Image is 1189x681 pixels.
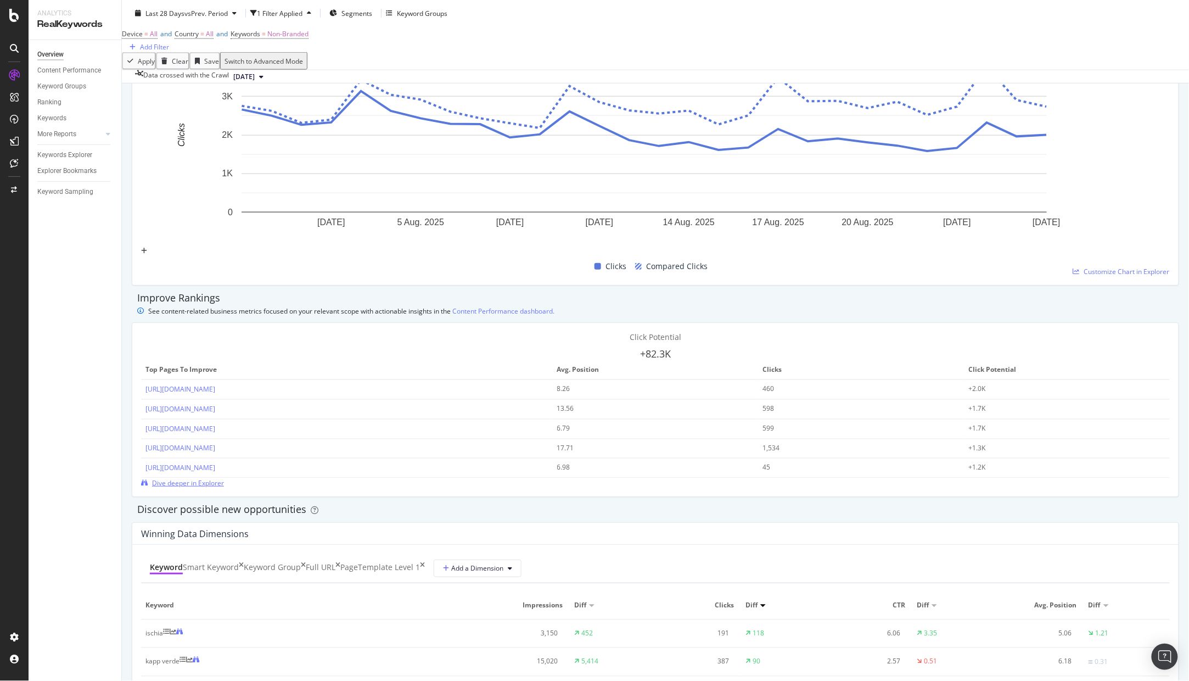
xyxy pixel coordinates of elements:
[37,18,113,31] div: RealKeywords
[138,57,155,66] div: Apply
[917,601,929,611] span: Diff
[557,444,734,454] div: 17.71
[220,52,307,70] button: Switch to Advanced Mode
[262,29,266,38] span: =
[172,57,188,66] div: Clear
[660,601,734,611] span: Clicks
[452,305,554,317] a: Content Performance dashboard.
[1003,601,1077,611] span: Avg. Position
[831,601,905,611] span: CTR
[924,629,937,639] div: 3.35
[557,463,734,473] div: 6.98
[753,657,760,667] div: 90
[646,260,708,273] span: Compared Clicks
[968,424,1146,434] div: +1.7K
[1003,657,1072,667] div: 6.18
[145,8,184,18] span: Last 28 Days
[37,129,103,140] a: More Reports
[924,657,937,667] div: 0.51
[145,464,215,473] a: [URL][DOMAIN_NAME]
[581,657,598,667] div: 5,414
[37,149,114,161] a: Keywords Explorer
[200,29,204,38] span: =
[325,4,377,22] button: Segments
[37,165,114,177] a: Explorer Bookmarks
[762,463,940,473] div: 45
[222,130,233,139] text: 2K
[141,248,147,254] div: plus
[574,601,586,611] span: Diff
[222,92,233,101] text: 3K
[183,562,239,573] div: Smart Keyword
[660,629,729,639] div: 191
[37,129,76,140] div: More Reports
[397,217,445,227] text: 5 Aug. 2025
[1033,217,1060,227] text: [DATE]
[341,8,372,18] span: Segments
[340,562,420,573] div: pageTemplate Level 1
[37,49,114,60] a: Overview
[141,528,249,539] div: Winning Data Dimensions
[37,97,61,108] div: Ranking
[663,217,715,227] text: 14 Aug. 2025
[968,444,1146,454] div: +1.3K
[489,657,558,667] div: 15,020
[141,478,224,488] a: Dive deeper in Explorer
[122,29,143,38] span: Device
[145,425,215,434] a: [URL][DOMAIN_NAME]
[37,49,64,60] div: Overview
[216,29,228,38] span: and
[37,149,92,161] div: Keywords Explorer
[145,601,477,611] span: Keyword
[140,42,169,52] div: Add Filter
[37,97,114,108] a: Ranking
[1089,601,1101,611] span: Diff
[745,601,758,611] span: Diff
[37,113,66,124] div: Keywords
[231,29,260,38] span: Keywords
[189,52,220,70] button: Save
[37,9,113,18] div: Analytics
[1095,657,1108,667] div: 0.31
[145,444,215,453] a: [URL][DOMAIN_NAME]
[150,29,158,38] span: All
[762,444,940,454] div: 1,534
[586,217,613,227] text: [DATE]
[306,562,335,573] div: Full URL
[943,217,971,227] text: [DATE]
[141,52,1148,246] div: A chart.
[496,217,524,227] text: [DATE]
[762,365,957,375] span: Clicks
[557,424,734,434] div: 6.79
[762,404,940,414] div: 598
[152,478,224,488] span: Dive deeper in Explorer
[257,8,302,18] div: 1 Filter Applied
[145,405,215,414] a: [URL][DOMAIN_NAME]
[397,8,447,18] div: Keyword Groups
[1084,267,1170,276] span: Customize Chart in Explorer
[762,424,940,434] div: 599
[434,560,521,577] button: Add a Dimension
[145,657,180,667] div: kapp verde
[968,384,1146,394] div: +2.0K
[131,4,241,22] button: Last 28 DaysvsPrev. Period
[137,291,1174,305] div: Improve Rankings
[228,208,233,217] text: 0
[37,186,93,198] div: Keyword Sampling
[37,65,114,76] a: Content Performance
[1152,644,1178,670] div: Open Intercom Messenger
[557,365,751,375] span: Avg. Position
[489,629,558,639] div: 3,150
[443,563,503,573] span: Add a Dimension
[156,52,189,70] button: Clear
[605,260,626,273] span: Clicks
[37,65,101,76] div: Content Performance
[225,57,303,66] div: Switch to Advanced Mode
[222,169,233,178] text: 1K
[37,186,114,198] a: Keyword Sampling
[37,81,86,92] div: Keyword Groups
[831,629,900,639] div: 6.06
[144,29,148,38] span: =
[1096,629,1109,639] div: 1.21
[317,217,345,227] text: [DATE]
